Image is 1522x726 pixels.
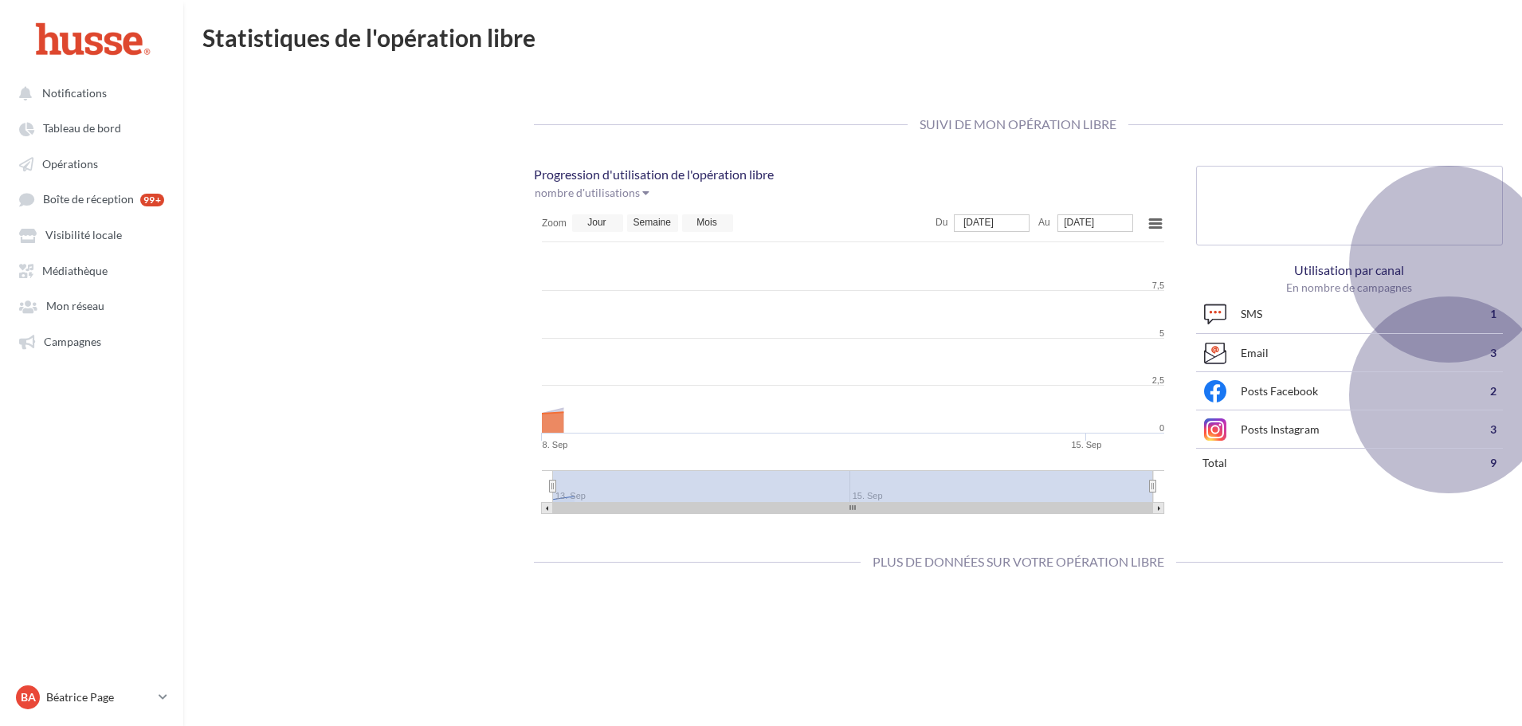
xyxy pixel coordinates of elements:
[1196,261,1504,280] p: Utilisation par canal
[10,149,174,178] a: Opérations
[10,78,167,107] button: Notifications
[936,217,947,228] text: Du
[42,264,108,277] span: Médiathèque
[1234,296,1457,334] td: SMS
[1159,328,1163,338] tspan: 5
[42,86,107,100] span: Notifications
[44,335,101,348] span: Campagnes
[45,229,122,242] span: Visibilité locale
[861,554,1176,569] span: Plus de données sur votre opération libre
[42,157,98,171] span: Opérations
[1457,410,1503,449] td: 3
[13,682,171,712] a: Ba Béatrice Page
[46,689,152,705] p: Béatrice Page
[10,327,174,355] a: Campagnes
[202,26,1503,49] div: Statistiques de l'opération libre
[1196,449,1457,478] td: total
[1071,440,1101,449] tspan: 15. Sep
[1064,217,1094,228] tspan: [DATE]
[10,113,174,142] a: Tableau de bord
[1151,281,1163,290] tspan: 7,5
[1234,410,1457,449] td: Posts Instagram
[1196,280,1504,296] p: En nombre de campagnes
[10,184,174,214] a: Boîte de réception 99+
[696,217,716,228] text: Mois
[10,256,174,285] a: Médiathèque
[1159,423,1163,433] tspan: 0
[1457,334,1503,372] td: 3
[10,291,174,320] a: Mon réseau
[46,300,104,313] span: Mon réseau
[587,217,606,228] text: Jour
[542,440,567,449] tspan: 8. Sep
[633,217,671,228] text: Semaine
[21,689,36,705] span: Ba
[542,218,567,229] text: Zoom
[1234,334,1457,372] td: Email
[1038,217,1050,228] text: Au
[1457,296,1503,334] td: 1
[43,122,121,135] span: Tableau de bord
[10,220,174,249] a: Visibilité locale
[534,184,660,206] button: nombre d'utilisations
[908,116,1128,131] span: Suivi de mon opération libre
[140,194,164,206] div: 99+
[1151,375,1163,385] tspan: 2,5
[535,186,640,199] span: nombre d'utilisations
[43,193,134,206] span: Boîte de réception
[534,166,1172,184] p: Progression d'utilisation de l'opération libre
[1457,372,1503,410] td: 2
[963,217,993,228] tspan: [DATE]
[1457,449,1503,478] td: 9
[1234,372,1457,410] td: Posts Facebook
